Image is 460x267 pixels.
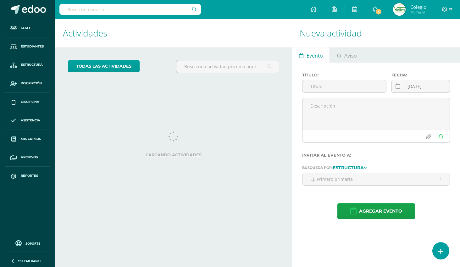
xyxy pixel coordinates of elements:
label: Invitar al evento a: [302,153,450,158]
span: Búsqueda por: [302,165,333,170]
span: Mis cursos [21,136,41,142]
label: Fecha: [391,73,450,77]
strong: Estructura [333,165,364,170]
a: Inscripción [5,74,50,93]
span: Cerrar panel [18,259,42,263]
span: Estructura [21,62,43,67]
a: Reportes [5,167,50,185]
a: Estudiantes [5,37,50,56]
span: Aviso [344,48,357,63]
span: Reportes [21,173,38,178]
span: Mi Perfil [410,9,426,15]
span: Colegio [410,4,426,10]
a: Archivos [5,148,50,167]
a: Aviso [330,47,363,63]
span: 4 [375,8,382,15]
span: Disciplina [21,99,39,104]
h1: Actividades [63,19,284,47]
a: Mis cursos [5,130,50,148]
span: Evento [307,48,323,63]
a: Staff [5,19,50,37]
span: Archivos [21,155,38,160]
input: Fecha de entrega [392,80,450,92]
h1: Nueva actividad [300,19,452,47]
a: Soporte [8,239,48,247]
button: Agregar evento [337,203,415,219]
a: Estructura [5,56,50,75]
input: Ej. Primero primaria [302,173,450,185]
span: Staff [21,25,31,31]
a: Estructura [333,165,367,170]
input: Busca un usuario... [59,4,201,15]
span: Inscripción [21,81,42,86]
input: Busca una actividad próxima aquí... [176,60,279,73]
label: Título: [302,73,386,77]
span: Soporte [25,241,40,246]
img: 6662caab5368120307d9ba51037d29bc.png [393,3,406,16]
label: Cargando actividades [68,153,279,157]
a: todas las Actividades [68,60,140,72]
a: Evento [292,47,330,63]
span: Asistencia [21,118,40,123]
span: Agregar evento [359,203,402,219]
span: Estudiantes [21,44,44,49]
a: Asistencia [5,111,50,130]
a: Disciplina [5,93,50,111]
input: Título [302,80,386,92]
